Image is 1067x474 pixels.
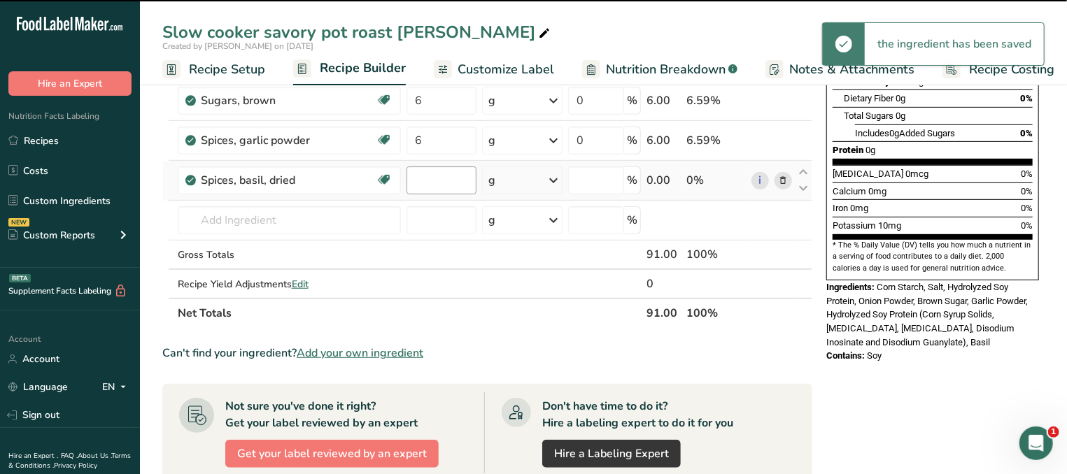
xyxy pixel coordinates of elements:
span: 2g [914,76,924,87]
input: Add Ingredient [178,206,401,234]
span: Dietary Fiber [844,93,893,103]
div: Slow cooker savory pot roast [PERSON_NAME] [162,20,553,45]
span: 0% [1021,186,1033,196]
span: 0mcg [905,168,928,179]
div: g [488,212,495,229]
div: NEW [8,218,29,227]
th: 91.00 [644,298,684,327]
a: Recipe Costing [942,54,1054,85]
span: [MEDICAL_DATA] [833,168,903,179]
span: Edit [292,278,309,291]
a: Hire an Expert . [8,451,58,461]
a: About Us . [78,451,111,461]
span: 1% [1020,76,1033,87]
span: 0mg [868,186,886,196]
span: Recipe Setup [189,60,265,79]
a: Hire a Labeling Expert [542,440,681,468]
a: Customize Label [434,54,554,85]
span: Protein [833,145,863,155]
a: FAQ . [61,451,78,461]
span: 0% [1021,203,1033,213]
span: Get your label reviewed by an expert [237,445,427,462]
span: Recipe Costing [969,60,1054,79]
a: Nutrition Breakdown [582,54,737,85]
a: Recipe Setup [162,54,265,85]
span: 0% [1020,128,1033,138]
div: 0 [646,275,681,292]
span: Add your own ingredient [297,345,423,361]
span: 0g [896,93,905,103]
span: 0g [896,110,905,121]
div: 91.00 [646,246,681,263]
section: * The % Daily Value (DV) tells you how much a nutrient in a serving of food contributes to a dail... [833,240,1033,274]
span: 0% [1021,220,1033,231]
div: 0.00 [646,172,681,189]
div: 100% [686,246,746,263]
span: Created by [PERSON_NAME] on [DATE] [162,41,313,52]
div: EN [102,379,132,396]
div: g [488,172,495,189]
div: Can't find your ingredient? [162,345,812,361]
span: Recipe Builder [320,59,406,78]
div: g [488,132,495,149]
a: i [751,172,769,189]
div: Gross Totals [178,247,401,262]
span: Customize Label [458,60,554,79]
div: 0% [686,172,746,189]
a: Privacy Policy [54,461,97,471]
div: BETA [9,274,31,282]
span: Total Carbohydrate [833,76,912,87]
span: Iron [833,203,848,213]
a: Terms & Conditions . [8,451,131,471]
span: 0% [1020,93,1033,103]
div: Custom Reports [8,228,95,243]
a: Notes & Attachments [765,54,914,85]
span: 0% [1021,168,1033,179]
div: Spices, garlic powder [201,132,376,149]
th: 100% [684,298,749,327]
span: Contains: [826,350,865,361]
span: Notes & Attachments [789,60,914,79]
div: 6.00 [646,92,681,109]
div: Sugars, brown [201,92,376,109]
span: Corn Starch, Salt, Hydrolyzed Soy Protein, Onion Powder, Brown Sugar, Garlic Powder, Hydrolyzed S... [826,282,1028,347]
button: Hire an Expert [8,71,132,96]
th: Net Totals [175,298,644,327]
a: Language [8,375,68,399]
button: Get your label reviewed by an expert [225,440,439,468]
a: Recipe Builder [293,52,406,86]
div: the ingredient has been saved [865,23,1044,65]
span: 0g [889,128,899,138]
div: Recipe Yield Adjustments [178,277,401,292]
span: 0g [865,145,875,155]
span: Includes Added Sugars [855,128,955,138]
span: Potassium [833,220,876,231]
span: Calcium [833,186,866,196]
span: 0mg [850,203,868,213]
span: Ingredients: [826,282,875,292]
div: 6.59% [686,132,746,149]
span: 1 [1048,426,1059,438]
span: Total Sugars [844,110,893,121]
div: Spices, basil, dried [201,172,376,189]
div: Don't have time to do it? Hire a labeling expert to do it for you [542,398,733,431]
div: 6.00 [646,132,681,149]
div: 6.59% [686,92,746,109]
div: g [488,92,495,109]
div: Not sure you've done it right? Get your label reviewed by an expert [225,398,418,431]
iframe: Intercom live chat [1019,426,1053,460]
span: Soy [867,350,882,361]
span: Nutrition Breakdown [606,60,726,79]
span: 10mg [878,220,901,231]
